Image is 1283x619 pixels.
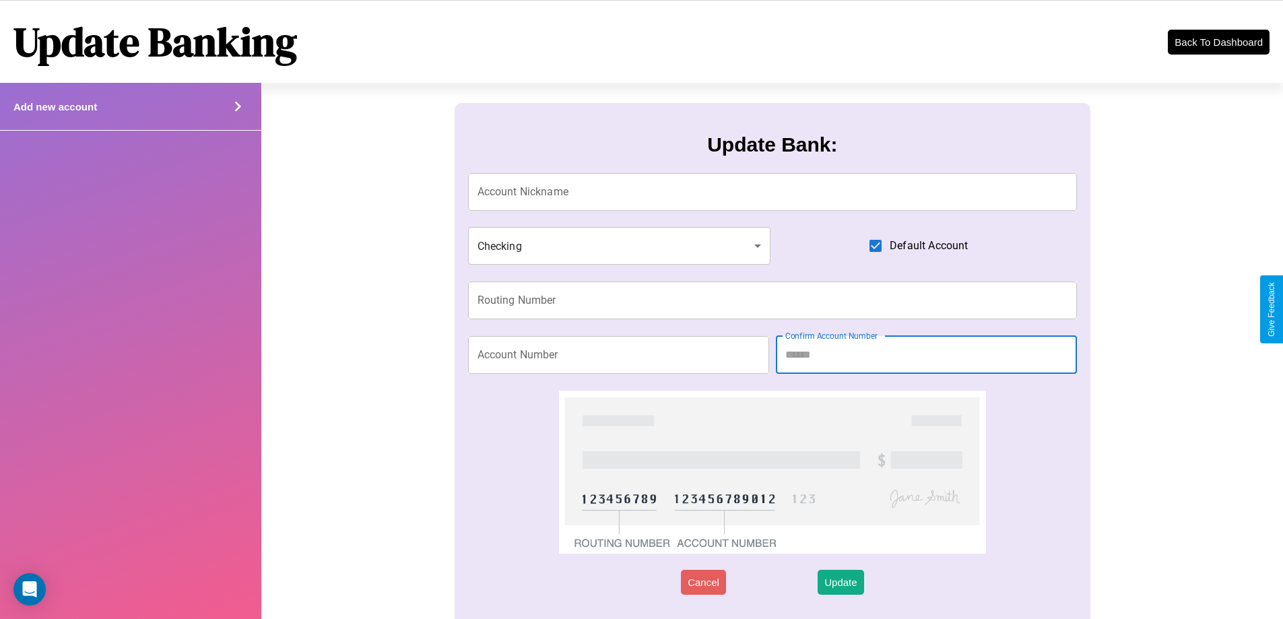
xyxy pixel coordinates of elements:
[707,133,837,156] h3: Update Bank:
[1168,30,1270,55] button: Back To Dashboard
[785,330,878,341] label: Confirm Account Number
[890,238,968,254] span: Default Account
[681,570,726,595] button: Cancel
[468,227,771,265] div: Checking
[13,14,297,69] h1: Update Banking
[13,573,46,606] div: Open Intercom Messenger
[559,391,985,554] img: check
[818,570,863,595] button: Update
[1267,282,1276,337] div: Give Feedback
[13,101,97,112] h4: Add new account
